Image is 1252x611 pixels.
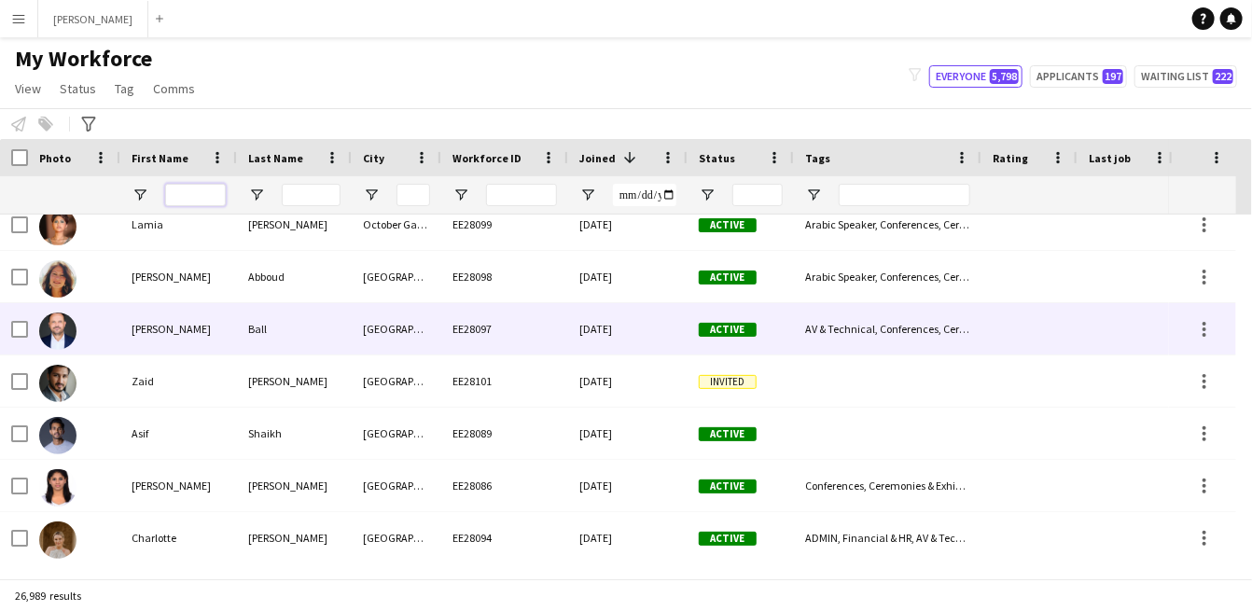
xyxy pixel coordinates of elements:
[839,184,970,206] input: Tags Filter Input
[39,365,77,402] img: Zaid Jahangir
[120,303,237,354] div: [PERSON_NAME]
[237,199,352,250] div: [PERSON_NAME]
[579,187,596,203] button: Open Filter Menu
[486,184,557,206] input: Workforce ID Filter Input
[237,251,352,302] div: Abboud
[441,460,568,511] div: EE28086
[699,375,757,389] span: Invited
[107,76,142,101] a: Tag
[120,460,237,511] div: [PERSON_NAME]
[1103,69,1123,84] span: 197
[699,532,757,546] span: Active
[441,512,568,563] div: EE28094
[132,187,148,203] button: Open Filter Menu
[1213,69,1233,84] span: 222
[699,479,757,493] span: Active
[568,251,688,302] div: [DATE]
[699,427,757,441] span: Active
[352,251,441,302] div: [GEOGRAPHIC_DATA]
[77,113,100,135] app-action-btn: Advanced filters
[15,80,41,97] span: View
[568,303,688,354] div: [DATE]
[237,408,352,459] div: Shaikh
[794,512,981,563] div: ADMIN, Financial & HR, AV & Technical, Conferences, Ceremonies & Exhibitions, Coordinator, Creati...
[132,151,188,165] span: First Name
[39,521,77,559] img: Charlotte Johnson-Munz
[993,151,1028,165] span: Rating
[146,76,202,101] a: Comms
[794,199,981,250] div: Arabic Speaker, Conferences, Ceremonies & Exhibitions, Hospitality & Guest Relations, Live Shows ...
[237,512,352,563] div: [PERSON_NAME]
[120,355,237,407] div: Zaid
[441,303,568,354] div: EE28097
[1089,151,1131,165] span: Last job
[441,251,568,302] div: EE28098
[452,187,469,203] button: Open Filter Menu
[39,417,77,454] img: Asif Shaikh
[794,303,981,354] div: AV & Technical, Conferences, Ceremonies & Exhibitions, Health & Safety, Live Shows & Festivals, M...
[248,187,265,203] button: Open Filter Menu
[120,408,237,459] div: Asif
[120,199,237,250] div: Lamia
[39,208,77,245] img: Lamia Salman
[15,45,152,73] span: My Workforce
[441,408,568,459] div: EE28089
[248,151,303,165] span: Last Name
[794,251,981,302] div: Arabic Speaker, Conferences, Ceremonies & Exhibitions, Creative Design & Content, Director, Live ...
[115,80,134,97] span: Tag
[352,355,441,407] div: [GEOGRAPHIC_DATA]
[52,76,104,101] a: Status
[165,184,226,206] input: First Name Filter Input
[352,460,441,511] div: [GEOGRAPHIC_DATA]
[39,312,77,350] img: Tom Ball
[568,460,688,511] div: [DATE]
[579,151,616,165] span: Joined
[1030,65,1127,88] button: Applicants197
[732,184,783,206] input: Status Filter Input
[352,303,441,354] div: [GEOGRAPHIC_DATA]
[237,303,352,354] div: Ball
[120,251,237,302] div: [PERSON_NAME]
[568,408,688,459] div: [DATE]
[153,80,195,97] span: Comms
[441,199,568,250] div: EE28099
[805,187,822,203] button: Open Filter Menu
[613,184,676,206] input: Joined Filter Input
[699,151,735,165] span: Status
[237,460,352,511] div: [PERSON_NAME]
[237,355,352,407] div: [PERSON_NAME]
[396,184,430,206] input: City Filter Input
[60,80,96,97] span: Status
[39,260,77,298] img: Nadine Abboud
[39,469,77,507] img: Asmita Mhamunkar
[805,151,830,165] span: Tags
[120,512,237,563] div: Charlotte
[363,151,384,165] span: City
[699,271,757,285] span: Active
[990,69,1019,84] span: 5,798
[568,512,688,563] div: [DATE]
[7,76,49,101] a: View
[1134,65,1237,88] button: Waiting list222
[568,355,688,407] div: [DATE]
[699,323,757,337] span: Active
[282,184,341,206] input: Last Name Filter Input
[699,218,757,232] span: Active
[38,1,148,37] button: [PERSON_NAME]
[452,151,522,165] span: Workforce ID
[363,187,380,203] button: Open Filter Menu
[39,151,71,165] span: Photo
[699,187,716,203] button: Open Filter Menu
[568,199,688,250] div: [DATE]
[929,65,1022,88] button: Everyone5,798
[441,355,568,407] div: EE28101
[352,199,441,250] div: October Gardens
[794,460,981,511] div: Conferences, Ceremonies & Exhibitions, Coordinator, Director, Live Shows & Festivals, Manager, Me...
[352,408,441,459] div: [GEOGRAPHIC_DATA]
[352,512,441,563] div: [GEOGRAPHIC_DATA]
